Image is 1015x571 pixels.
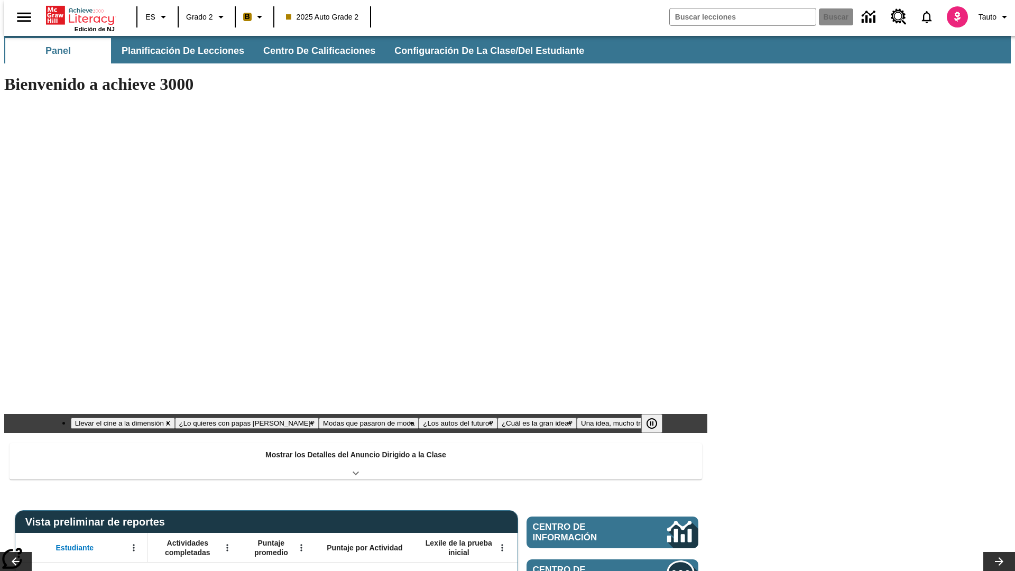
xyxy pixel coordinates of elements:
[71,418,175,429] button: Diapositiva 1 Llevar el cine a la dimensión X
[46,4,115,32] div: Portada
[186,12,213,23] span: Grado 2
[239,7,270,26] button: Boost El color de la clase es anaranjado claro. Cambiar el color de la clase.
[983,552,1015,571] button: Carrusel de lecciones, seguir
[286,12,359,23] span: 2025 Auto Grade 2
[979,12,996,23] span: Tauto
[947,6,968,27] img: avatar image
[940,3,974,31] button: Escoja un nuevo avatar
[386,38,593,63] button: Configuración de la clase/del estudiante
[319,418,419,429] button: Diapositiva 3 Modas que pasaron de moda
[56,543,94,552] span: Estudiante
[494,540,510,556] button: Abrir menú
[4,36,1011,63] div: Subbarra de navegación
[219,540,235,556] button: Abrir menú
[641,414,662,433] button: Pausar
[641,414,673,433] div: Pausar
[46,5,115,26] a: Portada
[145,12,155,23] span: ES
[245,10,250,23] span: B
[10,443,702,480] div: Mostrar los Detalles del Anuncio Dirigido a la Clase
[265,449,446,461] p: Mostrar los Detalles del Anuncio Dirigido a la Clase
[153,538,223,557] span: Actividades completadas
[527,517,698,548] a: Centro de información
[246,538,297,557] span: Puntaje promedio
[4,38,594,63] div: Subbarra de navegación
[419,418,497,429] button: Diapositiva 4 ¿Los autos del futuro?
[141,7,174,26] button: Lenguaje: ES, Selecciona un idioma
[420,538,497,557] span: Lexile de la prueba inicial
[75,26,115,32] span: Edición de NJ
[5,38,111,63] button: Panel
[25,516,170,528] span: Vista preliminar de reportes
[255,38,384,63] button: Centro de calificaciones
[577,418,662,429] button: Diapositiva 6 Una idea, mucho trabajo
[913,3,940,31] a: Notificaciones
[8,2,40,33] button: Abrir el menú lateral
[182,7,232,26] button: Grado: Grado 2, Elige un grado
[175,418,319,429] button: Diapositiva 2 ¿Lo quieres con papas fritas?
[4,75,707,94] h1: Bienvenido a achieve 3000
[670,8,816,25] input: Buscar campo
[884,3,913,31] a: Centro de recursos, Se abrirá en una pestaña nueva.
[126,540,142,556] button: Abrir menú
[533,522,632,543] span: Centro de información
[497,418,577,429] button: Diapositiva 5 ¿Cuál es la gran idea?
[974,7,1015,26] button: Perfil/Configuración
[327,543,402,552] span: Puntaje por Actividad
[293,540,309,556] button: Abrir menú
[855,3,884,32] a: Centro de información
[113,38,253,63] button: Planificación de lecciones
